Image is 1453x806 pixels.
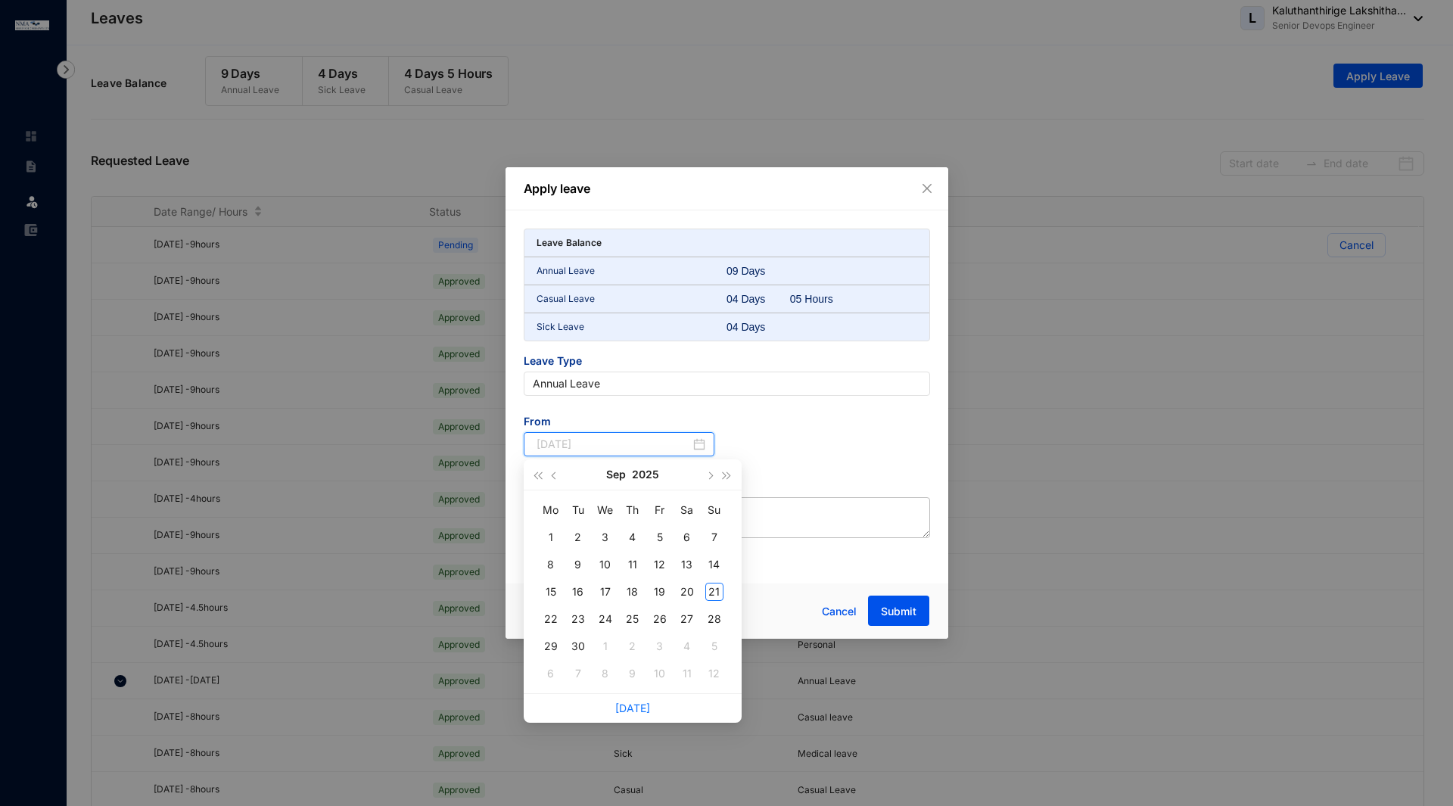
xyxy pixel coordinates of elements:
span: Submit [881,604,916,619]
div: 3 [596,528,614,546]
div: 29 [542,637,560,655]
td: 2025-09-08 [537,551,565,578]
div: 30 [569,637,587,655]
th: Sa [674,496,701,524]
div: 09 Days [726,263,790,279]
input: Start Date [537,436,691,453]
td: 2025-10-04 [674,633,701,660]
button: Close [919,180,935,197]
div: 4 [678,637,696,655]
p: Annual Leave [537,263,727,279]
div: 19 [651,583,669,601]
td: 2025-10-11 [674,660,701,687]
div: 04 Days [726,291,790,307]
td: 2025-10-01 [592,633,619,660]
td: 2025-09-11 [619,551,646,578]
span: close [921,182,933,194]
th: We [592,496,619,524]
div: 6 [542,664,560,683]
div: 14 [705,555,723,574]
div: 5 [651,528,669,546]
div: 18 [624,583,642,601]
td: 2025-10-08 [592,660,619,687]
div: 20 [678,583,696,601]
button: Sep [606,459,626,490]
td: 2025-09-28 [701,605,728,633]
div: 21 [705,583,723,601]
div: 23 [569,610,587,628]
div: 28 [705,610,723,628]
td: 2025-09-06 [674,524,701,551]
div: 1 [596,637,614,655]
div: 6 [678,528,696,546]
td: 2025-09-16 [565,578,592,605]
div: 5 [705,637,723,655]
div: 24 [596,610,614,628]
div: 8 [542,555,560,574]
td: 2025-10-05 [701,633,728,660]
div: 15 [542,583,560,601]
td: 2025-09-27 [674,605,701,633]
div: 10 [596,555,614,574]
td: 2025-09-12 [646,551,674,578]
td: 2025-09-03 [592,524,619,551]
td: 2025-09-07 [701,524,728,551]
div: 2 [624,637,642,655]
td: 2025-10-10 [646,660,674,687]
div: 12 [651,555,669,574]
td: 2025-09-19 [646,578,674,605]
td: 2025-10-06 [537,660,565,687]
th: Fr [646,496,674,524]
td: 2025-10-03 [646,633,674,660]
td: 2025-09-20 [674,578,701,605]
div: 27 [678,610,696,628]
td: 2025-09-04 [619,524,646,551]
td: 2025-10-09 [619,660,646,687]
th: Mo [537,496,565,524]
td: 2025-10-07 [565,660,592,687]
div: 16 [569,583,587,601]
span: Leave Type [524,353,930,372]
td: 2025-09-17 [592,578,619,605]
a: [DATE] [615,702,650,714]
button: Cancel [811,596,868,627]
p: Casual Leave [537,291,727,307]
div: 3 [651,637,669,655]
div: 9 [569,555,587,574]
div: 9 [624,664,642,683]
td: 2025-09-29 [537,633,565,660]
td: 2025-09-02 [565,524,592,551]
td: 2025-09-26 [646,605,674,633]
td: 2025-09-21 [701,578,728,605]
div: 7 [705,528,723,546]
td: 2025-09-10 [592,551,619,578]
div: 17 [596,583,614,601]
span: Cancel [822,603,857,620]
td: 2025-09-23 [565,605,592,633]
button: 2025 [632,459,659,490]
th: Th [619,496,646,524]
button: Submit [868,596,929,626]
div: 10 [651,664,669,683]
p: Sick Leave [537,319,727,335]
span: From [524,414,715,432]
td: 2025-09-24 [592,605,619,633]
th: Tu [565,496,592,524]
div: 05 Hours [790,291,854,307]
div: 4 [624,528,642,546]
td: 2025-10-12 [701,660,728,687]
div: 7 [569,664,587,683]
td: 2025-09-15 [537,578,565,605]
div: 22 [542,610,560,628]
td: 2025-09-30 [565,633,592,660]
div: 2 [569,528,587,546]
div: 26 [651,610,669,628]
div: 12 [705,664,723,683]
td: 2025-09-14 [701,551,728,578]
div: 11 [678,664,696,683]
td: 2025-09-09 [565,551,592,578]
span: Annual Leave [533,372,921,395]
td: 2025-09-25 [619,605,646,633]
div: 04 Days [726,319,790,335]
div: 13 [678,555,696,574]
